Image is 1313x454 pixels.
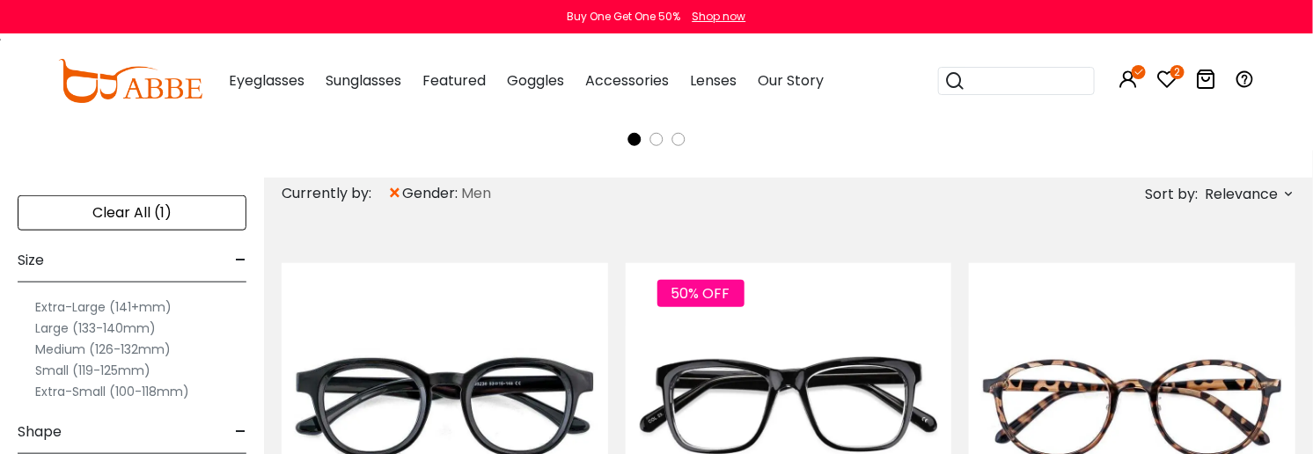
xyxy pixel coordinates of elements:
span: Shape [18,411,62,453]
span: - [235,239,246,282]
i: 2 [1170,65,1185,79]
span: - [235,411,246,453]
div: Clear All (1) [18,195,246,231]
span: Relevance [1205,179,1278,210]
a: Shop now [684,9,746,24]
a: 2 [1156,72,1177,92]
label: Small (119-125mm) [35,360,150,381]
span: Sunglasses [326,70,401,91]
div: Buy One Get One 50% [568,9,681,25]
span: 50% OFF [657,280,745,307]
label: Extra-Small (100-118mm) [35,381,189,402]
span: Accessories [585,70,669,91]
span: gender: [402,183,461,204]
span: Eyeglasses [229,70,304,91]
span: Our Story [758,70,824,91]
div: Currently by: [282,178,387,209]
span: Lenses [690,70,737,91]
img: abbeglasses.com [58,59,202,103]
span: Size [18,239,44,282]
span: × [387,178,402,209]
label: Medium (126-132mm) [35,339,171,360]
label: Extra-Large (141+mm) [35,297,172,318]
span: Men [461,183,491,204]
div: Shop now [693,9,746,25]
span: Featured [422,70,486,91]
label: Large (133-140mm) [35,318,156,339]
span: Goggles [507,70,564,91]
span: Sort by: [1145,184,1198,204]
